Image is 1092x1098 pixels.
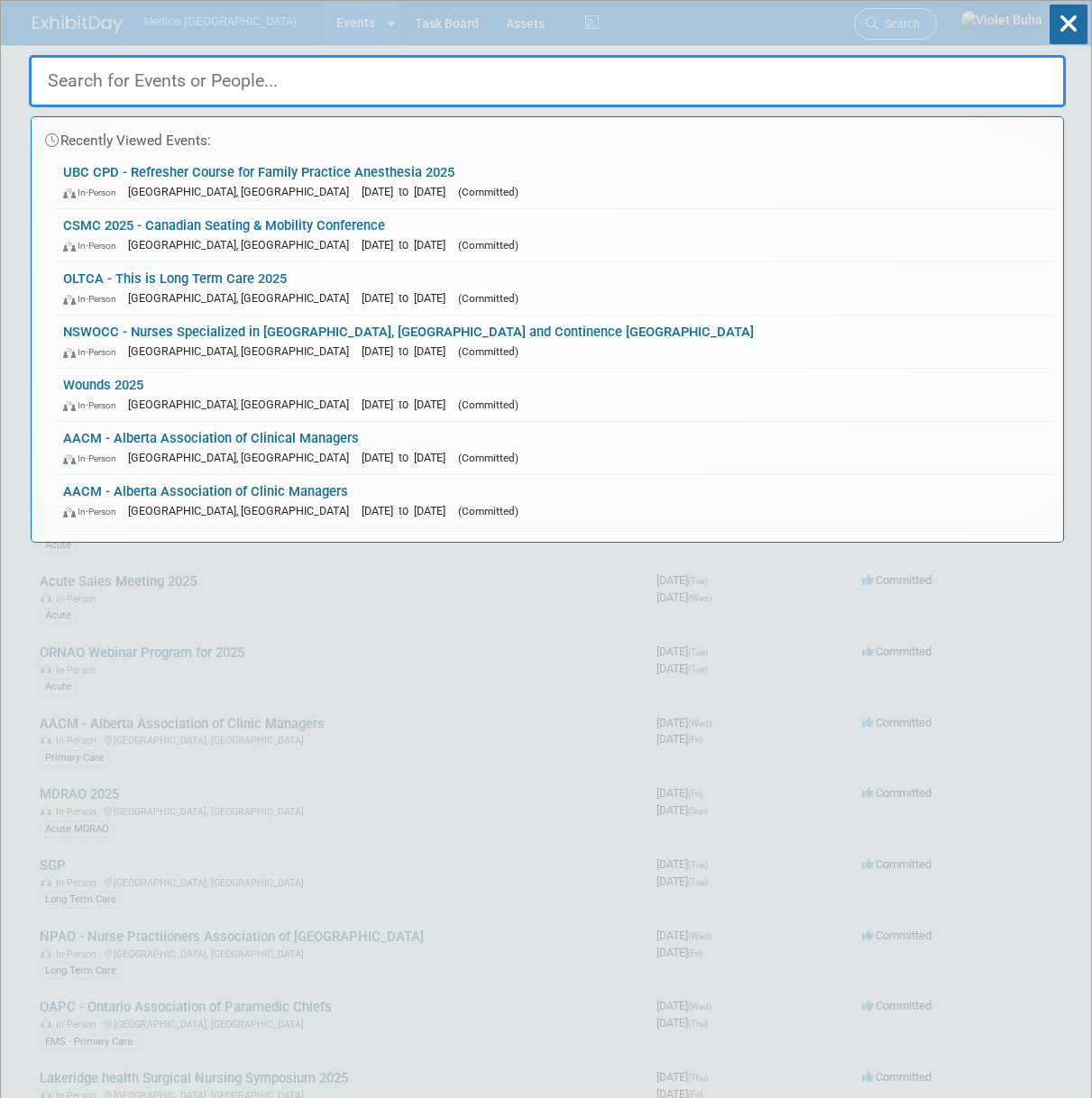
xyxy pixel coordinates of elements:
span: (Committed) [458,505,518,517]
span: (Committed) [458,398,518,411]
span: In-Person [63,399,124,411]
span: [GEOGRAPHIC_DATA], [GEOGRAPHIC_DATA] [128,504,358,517]
span: [GEOGRAPHIC_DATA], [GEOGRAPHIC_DATA] [128,451,358,464]
span: In-Person [63,187,124,198]
span: [DATE] to [DATE] [362,451,454,464]
span: [DATE] to [DATE] [362,344,454,358]
span: [DATE] to [DATE] [362,291,454,305]
span: (Committed) [458,186,518,198]
a: OLTCA - This is Long Term Care 2025 In-Person [GEOGRAPHIC_DATA], [GEOGRAPHIC_DATA] [DATE] to [DAT... [54,262,1054,315]
span: (Committed) [458,239,518,252]
span: (Committed) [458,345,518,358]
input: Search for Events or People... [29,55,1066,107]
a: AACM - Alberta Association of Clinic Managers In-Person [GEOGRAPHIC_DATA], [GEOGRAPHIC_DATA] [DAT... [54,475,1054,527]
span: [GEOGRAPHIC_DATA], [GEOGRAPHIC_DATA] [128,185,358,198]
span: In-Person [63,453,124,464]
span: [GEOGRAPHIC_DATA], [GEOGRAPHIC_DATA] [128,344,358,358]
span: [GEOGRAPHIC_DATA], [GEOGRAPHIC_DATA] [128,238,358,252]
span: [GEOGRAPHIC_DATA], [GEOGRAPHIC_DATA] [128,291,358,305]
span: In-Person [63,346,124,358]
span: In-Person [63,293,124,305]
span: [DATE] to [DATE] [362,504,454,517]
span: (Committed) [458,452,518,464]
span: [DATE] to [DATE] [362,185,454,198]
a: UBC CPD - Refresher Course for Family Practice Anesthesia 2025 In-Person [GEOGRAPHIC_DATA], [GEOG... [54,156,1054,208]
a: NSWOCC - Nurses Specialized in [GEOGRAPHIC_DATA], [GEOGRAPHIC_DATA] and Continence [GEOGRAPHIC_DA... [54,316,1054,368]
a: Wounds 2025 In-Person [GEOGRAPHIC_DATA], [GEOGRAPHIC_DATA] [DATE] to [DATE] (Committed) [54,369,1054,421]
span: In-Person [63,506,124,517]
div: Recently Viewed Events: [41,117,1054,156]
span: [GEOGRAPHIC_DATA], [GEOGRAPHIC_DATA] [128,398,358,411]
span: [DATE] to [DATE] [362,238,454,252]
span: [DATE] to [DATE] [362,398,454,411]
a: AACM - Alberta Association of Clinical Managers In-Person [GEOGRAPHIC_DATA], [GEOGRAPHIC_DATA] [D... [54,422,1054,474]
a: CSMC 2025 - Canadian Seating & Mobility Conference In-Person [GEOGRAPHIC_DATA], [GEOGRAPHIC_DATA]... [54,209,1054,261]
span: (Committed) [458,292,518,305]
span: In-Person [63,240,124,252]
